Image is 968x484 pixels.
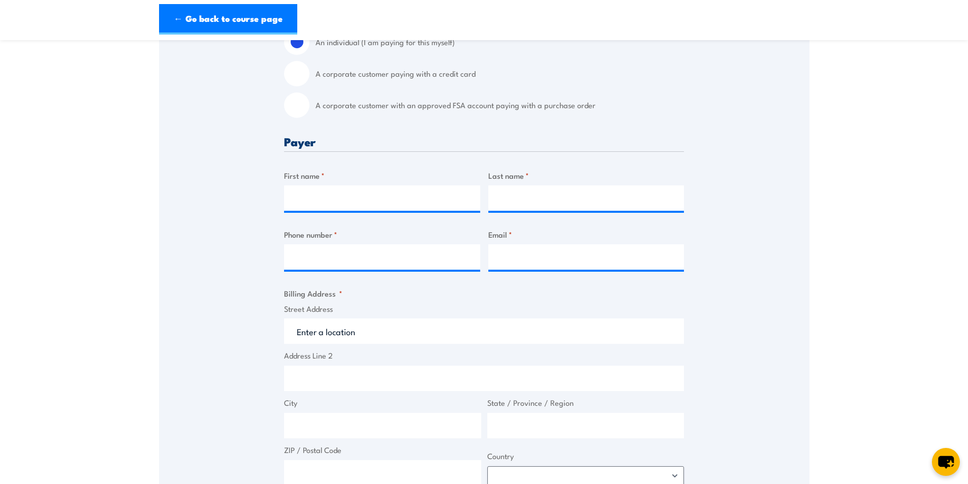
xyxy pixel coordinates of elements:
[284,229,480,240] label: Phone number
[488,229,684,240] label: Email
[159,4,297,35] a: ← Go back to course page
[932,448,960,476] button: chat-button
[284,350,684,362] label: Address Line 2
[284,318,684,344] input: Enter a location
[284,303,684,315] label: Street Address
[487,450,684,462] label: Country
[488,170,684,181] label: Last name
[316,92,684,118] label: A corporate customer with an approved FSA account paying with a purchase order
[284,136,684,147] h3: Payer
[316,61,684,86] label: A corporate customer paying with a credit card
[487,397,684,409] label: State / Province / Region
[284,287,342,299] legend: Billing Address
[284,170,480,181] label: First name
[284,444,481,456] label: ZIP / Postal Code
[284,397,481,409] label: City
[316,29,684,55] label: An individual (I am paying for this myself)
